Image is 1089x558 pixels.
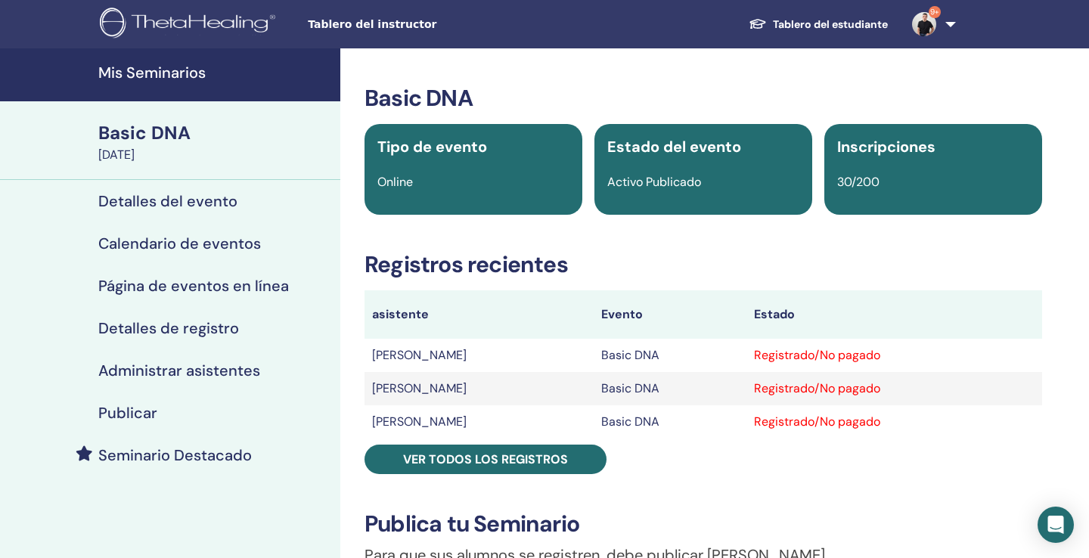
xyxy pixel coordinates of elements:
span: Tipo de evento [377,137,487,157]
td: [PERSON_NAME] [365,405,594,439]
a: Basic DNA[DATE] [89,120,340,164]
a: Ver todos los registros [365,445,607,474]
th: Estado [746,290,1042,339]
a: Tablero del estudiante [737,11,900,39]
h4: Administrar asistentes [98,361,260,380]
span: Ver todos los registros [403,451,568,467]
h3: Publica tu Seminario [365,510,1042,538]
img: default.jpg [912,12,936,36]
span: 9+ [929,6,941,18]
img: graduation-cap-white.svg [749,17,767,30]
div: Registrado/No pagado [754,346,1035,364]
td: Basic DNA [594,339,747,372]
td: [PERSON_NAME] [365,372,594,405]
th: asistente [365,290,594,339]
td: Basic DNA [594,372,747,405]
th: Evento [594,290,747,339]
h4: Página de eventos en línea [98,277,289,295]
h4: Mis Seminarios [98,64,331,82]
h3: Registros recientes [365,251,1042,278]
span: Inscripciones [837,137,935,157]
span: Tablero del instructor [308,17,535,33]
div: Open Intercom Messenger [1038,507,1074,543]
span: Online [377,174,413,190]
td: [PERSON_NAME] [365,339,594,372]
span: Estado del evento [607,137,741,157]
h4: Detalles del evento [98,192,237,210]
h4: Publicar [98,404,157,422]
td: Basic DNA [594,405,747,439]
h3: Basic DNA [365,85,1042,112]
div: Registrado/No pagado [754,380,1035,398]
div: [DATE] [98,146,331,164]
h4: Calendario de eventos [98,234,261,253]
h4: Detalles de registro [98,319,239,337]
span: Activo Publicado [607,174,701,190]
div: Basic DNA [98,120,331,146]
div: Registrado/No pagado [754,413,1035,431]
h4: Seminario Destacado [98,446,252,464]
span: 30/200 [837,174,880,190]
img: logo.png [100,8,281,42]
